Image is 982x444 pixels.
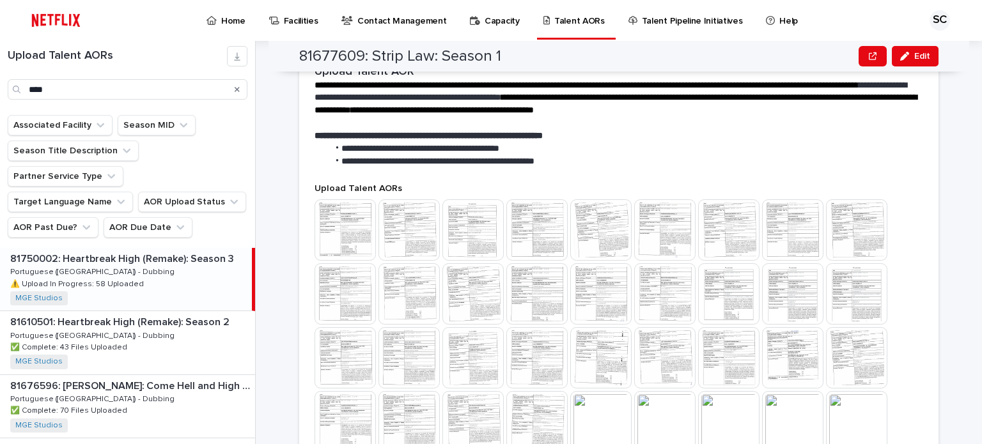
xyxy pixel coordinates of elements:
[315,184,402,193] span: Upload Talent AORs
[10,250,237,265] p: 81750002: Heartbreak High (Remake): Season 3
[15,294,63,303] a: MGE Studios
[10,265,177,277] p: Portuguese ([GEOGRAPHIC_DATA]) - Dubbing
[315,65,414,79] h2: Upload Talent AOR
[10,341,130,352] p: ✅ Complete: 43 Files Uploaded
[104,217,192,238] button: AOR Due Date
[10,404,130,415] p: ✅ Complete: 70 Files Uploaded
[8,79,247,100] input: Search
[8,141,139,161] button: Season Title Description
[8,166,123,187] button: Partner Service Type
[15,357,63,366] a: MGE Studios
[8,192,133,212] button: Target Language Name
[118,115,196,135] button: Season MID
[8,217,98,238] button: AOR Past Due?
[914,52,930,61] span: Edit
[10,277,146,289] p: ⚠️ Upload In Progress: 58 Uploaded
[26,8,86,33] img: ifQbXi3ZQGMSEF7WDB7W
[10,378,253,392] p: 81676596: Katrina: Come Hell and High Water: Season 1
[10,329,177,341] p: Portuguese ([GEOGRAPHIC_DATA]) - Dubbing
[930,10,950,31] div: SC
[10,392,177,404] p: Portuguese ([GEOGRAPHIC_DATA]) - Dubbing
[299,47,501,66] h2: 81677609: Strip Law: Season 1
[8,115,113,135] button: Associated Facility
[8,49,227,63] h1: Upload Talent AORs
[15,421,63,430] a: MGE Studios
[138,192,246,212] button: AOR Upload Status
[10,314,232,328] p: 81610501: Heartbreak High (Remake): Season 2
[892,46,939,66] button: Edit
